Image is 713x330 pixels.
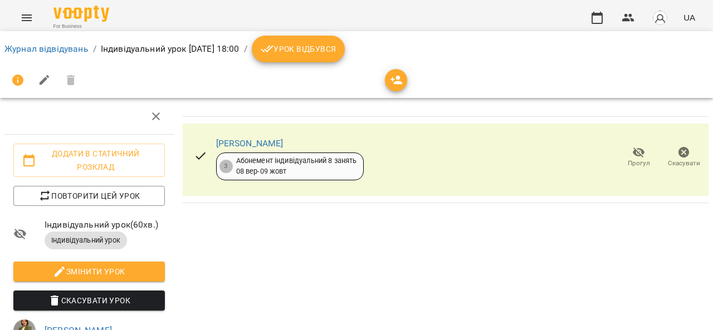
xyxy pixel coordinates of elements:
[13,144,165,177] button: Додати в статичний розклад
[45,218,165,232] span: Індивідуальний урок ( 60 хв. )
[616,142,661,173] button: Прогул
[22,265,156,278] span: Змінити урок
[652,10,668,26] img: avatar_s.png
[261,42,336,56] span: Урок відбувся
[216,138,284,149] a: [PERSON_NAME]
[244,42,247,56] li: /
[252,36,345,62] button: Урок відбувся
[13,186,165,206] button: Повторити цей урок
[53,23,109,30] span: For Business
[679,7,700,28] button: UA
[4,36,709,62] nav: breadcrumb
[13,4,40,31] button: Menu
[53,6,109,22] img: Voopty Logo
[628,159,650,168] span: Прогул
[13,290,165,311] button: Скасувати Урок
[22,147,156,174] span: Додати в статичний розклад
[101,42,240,56] p: Індивідуальний урок [DATE] 18:00
[683,12,695,23] span: UA
[45,235,127,245] span: Індивідуальний урок
[22,294,156,307] span: Скасувати Урок
[13,262,165,282] button: Змінити урок
[93,42,96,56] li: /
[219,160,233,173] div: 3
[22,189,156,203] span: Повторити цей урок
[661,142,706,173] button: Скасувати
[236,156,357,176] div: Абонемент індивідуальний 8 занять 08 вер - 09 жовт
[668,159,700,168] span: Скасувати
[4,43,89,54] a: Журнал відвідувань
